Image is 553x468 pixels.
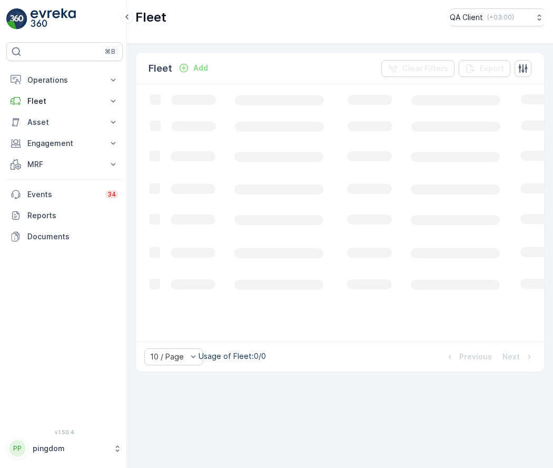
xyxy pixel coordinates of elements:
[6,437,123,460] button: PPpingdom
[6,205,123,226] a: Reports
[450,8,545,26] button: QA Client(+03:00)
[105,47,115,56] p: ⌘B
[6,70,123,91] button: Operations
[149,61,172,76] p: Fleet
[450,12,483,23] p: QA Client
[480,63,504,74] p: Export
[193,63,208,73] p: Add
[6,91,123,112] button: Fleet
[27,117,102,128] p: Asset
[487,13,514,22] p: ( +03:00 )
[27,96,102,106] p: Fleet
[9,440,26,457] div: PP
[135,9,166,26] p: Fleet
[501,350,536,363] button: Next
[6,184,123,205] a: Events34
[27,75,102,85] p: Operations
[459,60,510,77] button: Export
[6,226,123,247] a: Documents
[174,62,212,74] button: Add
[6,154,123,175] button: MRF
[27,159,102,170] p: MRF
[381,60,455,77] button: Clear Filters
[107,190,116,199] p: 34
[31,8,76,30] img: logo_light-DOdMpM7g.png
[6,133,123,154] button: Engagement
[443,350,493,363] button: Previous
[27,231,118,242] p: Documents
[27,138,102,149] p: Engagement
[33,443,108,454] p: pingdom
[402,63,448,74] p: Clear Filters
[27,189,99,200] p: Events
[6,429,123,435] span: v 1.50.4
[6,8,27,30] img: logo
[502,352,520,362] p: Next
[6,112,123,133] button: Asset
[27,210,118,221] p: Reports
[199,351,266,362] p: Usage of Fleet : 0/0
[459,352,492,362] p: Previous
